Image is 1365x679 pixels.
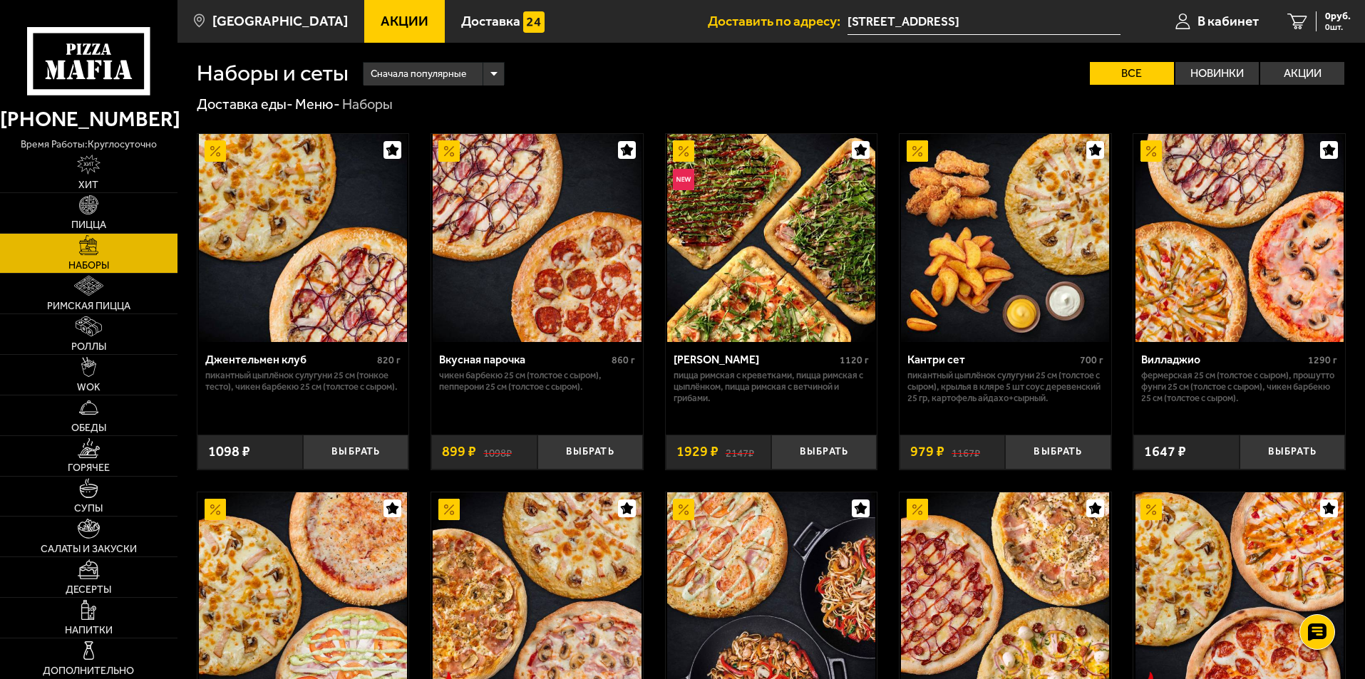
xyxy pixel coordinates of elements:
[295,95,340,113] a: Меню-
[708,14,848,28] span: Доставить по адресу:
[910,445,944,459] span: 979 ₽
[71,423,106,433] span: Обеды
[205,499,226,520] img: Акционный
[907,140,928,162] img: Акционный
[907,370,1103,404] p: Пикантный цыплёнок сулугуни 25 см (толстое с сыром), крылья в кляре 5 шт соус деревенский 25 гр, ...
[907,499,928,520] img: Акционный
[74,504,103,514] span: Супы
[1197,14,1259,28] span: В кабинет
[901,134,1109,342] img: Кантри сет
[438,140,460,162] img: Акционный
[537,435,643,470] button: Выбрать
[1140,499,1162,520] img: Акционный
[43,666,134,676] span: Дополнительно
[205,140,226,162] img: Акционный
[438,499,460,520] img: Акционный
[197,134,409,342] a: АкционныйДжентельмен клуб
[47,301,130,311] span: Римская пицца
[771,435,877,470] button: Выбрать
[197,95,293,113] a: Доставка еды-
[673,140,694,162] img: Акционный
[1080,354,1103,366] span: 700 г
[66,585,111,595] span: Десерты
[439,353,608,366] div: Вкусная парочка
[377,354,401,366] span: 820 г
[342,95,393,114] div: Наборы
[1240,435,1345,470] button: Выбрать
[952,445,980,459] s: 1167 ₽
[1325,11,1351,21] span: 0 руб.
[1260,62,1344,85] label: Акции
[1325,23,1351,31] span: 0 шт.
[197,62,349,85] h1: Наборы и сеты
[371,61,466,88] span: Сначала популярные
[303,435,408,470] button: Выбрать
[667,134,875,342] img: Мама Миа
[674,353,837,366] div: [PERSON_NAME]
[212,14,348,28] span: [GEOGRAPHIC_DATA]
[676,445,718,459] span: 1929 ₽
[433,134,641,342] img: Вкусная парочка
[848,9,1121,35] input: Ваш адрес доставки
[1144,445,1186,459] span: 1647 ₽
[673,499,694,520] img: Акционный
[78,180,98,190] span: Хит
[1141,370,1337,404] p: Фермерская 25 см (толстое с сыром), Прошутто Фунги 25 см (толстое с сыром), Чикен Барбекю 25 см (...
[381,14,428,28] span: Акции
[1308,354,1337,366] span: 1290 г
[1090,62,1174,85] label: Все
[208,445,250,459] span: 1098 ₽
[483,445,512,459] s: 1098 ₽
[431,134,643,342] a: АкционныйВкусная парочка
[71,220,106,230] span: Пицца
[1135,134,1344,342] img: Вилладжио
[1133,134,1345,342] a: АкционныйВилладжио
[439,370,635,393] p: Чикен Барбекю 25 см (толстое с сыром), Пепперони 25 см (толстое с сыром).
[900,134,1111,342] a: АкционныйКантри сет
[199,134,407,342] img: Джентельмен клуб
[612,354,635,366] span: 860 г
[840,354,869,366] span: 1120 г
[674,370,870,404] p: Пицца Римская с креветками, Пицца Римская с цыплёнком, Пицца Римская с ветчиной и грибами.
[68,463,110,473] span: Горячее
[1005,435,1111,470] button: Выбрать
[726,445,754,459] s: 2147 ₽
[461,14,520,28] span: Доставка
[666,134,877,342] a: АкционныйНовинкаМама Миа
[65,626,113,636] span: Напитки
[907,353,1076,366] div: Кантри сет
[205,370,401,393] p: Пикантный цыплёнок сулугуни 25 см (тонкое тесто), Чикен Барбекю 25 см (толстое с сыром).
[71,342,106,352] span: Роллы
[1175,62,1260,85] label: Новинки
[673,169,694,190] img: Новинка
[1140,140,1162,162] img: Акционный
[523,11,545,33] img: 15daf4d41897b9f0e9f617042186c801.svg
[77,383,101,393] span: WOK
[1141,353,1304,366] div: Вилладжио
[41,544,137,554] span: Салаты и закуски
[205,353,374,366] div: Джентельмен клуб
[442,445,476,459] span: 899 ₽
[68,261,109,271] span: Наборы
